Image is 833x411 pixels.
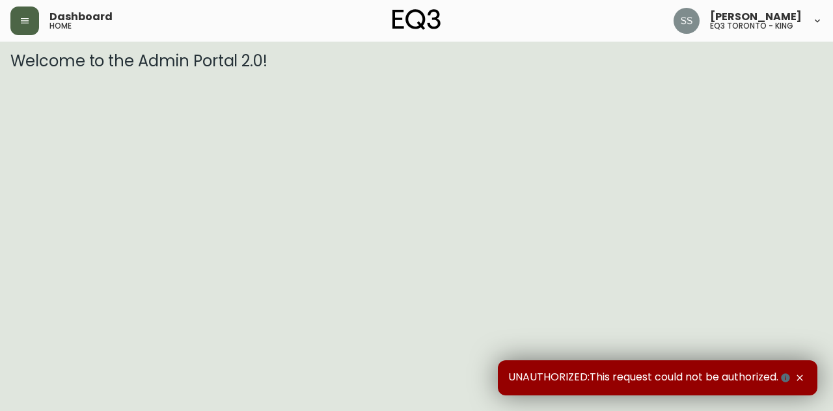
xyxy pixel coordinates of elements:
span: Dashboard [49,12,113,22]
span: UNAUTHORIZED:This request could not be authorized. [508,371,793,385]
h3: Welcome to the Admin Portal 2.0! [10,52,823,70]
h5: home [49,22,72,30]
img: f1b6f2cda6f3b51f95337c5892ce6799 [674,8,700,34]
span: [PERSON_NAME] [710,12,802,22]
img: logo [392,9,441,30]
h5: eq3 toronto - king [710,22,793,30]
